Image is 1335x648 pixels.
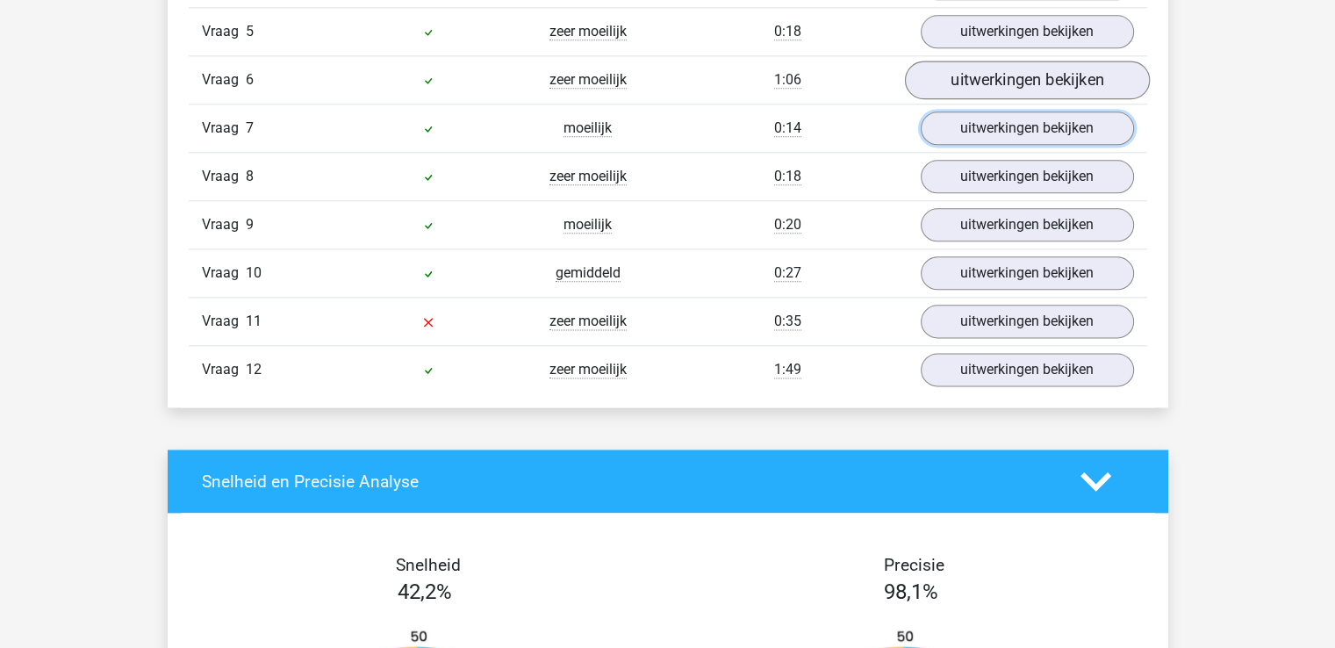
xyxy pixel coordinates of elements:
span: zeer moeilijk [549,361,627,378]
h4: Snelheid en Precisie Analyse [202,472,1054,492]
span: Vraag [202,359,246,380]
span: zeer moeilijk [549,168,627,185]
span: 11 [246,313,262,329]
span: 1:06 [774,71,801,89]
span: 0:18 [774,168,801,185]
h4: Snelheid [202,555,655,575]
span: 9 [246,216,254,233]
span: 6 [246,71,254,88]
a: uitwerkingen bekijken [921,15,1134,48]
span: 42,2% [398,580,452,604]
a: uitwerkingen bekijken [921,112,1134,145]
a: uitwerkingen bekijken [921,208,1134,241]
span: 0:20 [774,216,801,234]
span: zeer moeilijk [549,71,627,89]
span: 98,1% [884,580,938,604]
span: 8 [246,168,254,184]
a: uitwerkingen bekijken [921,305,1134,338]
h4: Precisie [688,555,1141,575]
span: gemiddeld [556,264,621,282]
a: uitwerkingen bekijken [904,61,1149,100]
span: Vraag [202,263,246,284]
span: 0:27 [774,264,801,282]
span: Vraag [202,214,246,235]
span: 5 [246,23,254,40]
span: zeer moeilijk [549,23,627,40]
span: Vraag [202,166,246,187]
span: Vraag [202,311,246,332]
span: Vraag [202,118,246,139]
span: 12 [246,361,262,378]
span: moeilijk [563,119,612,137]
span: 7 [246,119,254,136]
a: uitwerkingen bekijken [921,160,1134,193]
span: Vraag [202,69,246,90]
span: 10 [246,264,262,281]
span: 0:14 [774,119,801,137]
a: uitwerkingen bekijken [921,256,1134,290]
span: zeer moeilijk [549,313,627,330]
span: Vraag [202,21,246,42]
span: moeilijk [563,216,612,234]
span: 0:35 [774,313,801,330]
a: uitwerkingen bekijken [921,353,1134,386]
span: 0:18 [774,23,801,40]
span: 1:49 [774,361,801,378]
